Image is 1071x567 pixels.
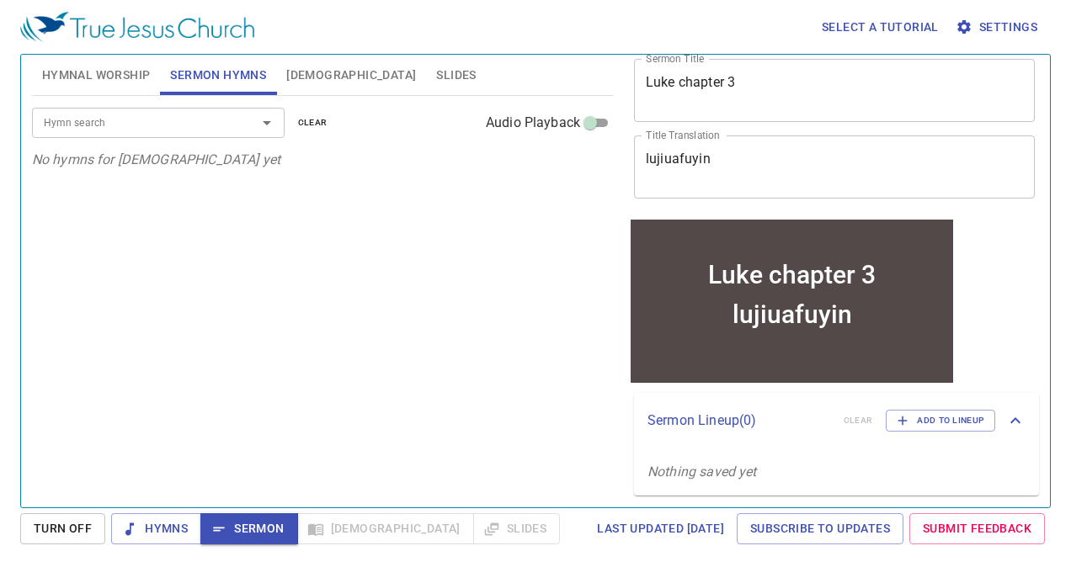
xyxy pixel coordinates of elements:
[170,65,266,86] span: Sermon Hymns
[214,518,284,539] span: Sermon
[255,111,279,135] button: Open
[737,513,903,544] a: Subscribe to Updates
[42,65,151,86] span: Hymnal Worship
[815,12,946,43] button: Select a tutorial
[34,518,92,539] span: Turn Off
[288,113,338,133] button: clear
[486,113,580,133] span: Audio Playback
[959,17,1037,38] span: Settings
[923,518,1031,539] span: Submit Feedback
[597,518,724,539] span: Last updated [DATE]
[909,513,1045,544] a: Submit Feedback
[952,12,1044,43] button: Settings
[646,151,1023,183] textarea: lujiuafuyin
[634,393,1039,448] div: Sermon Lineup(0)clearAdd to Lineup
[125,518,188,539] span: Hymns
[20,513,105,544] button: Turn Off
[647,411,830,431] p: Sermon Lineup ( 0 )
[646,74,1023,106] textarea: Luke chapter 3
[286,65,416,86] span: [DEMOGRAPHIC_DATA]
[897,413,984,428] span: Add to Lineup
[436,65,476,86] span: Slides
[111,513,201,544] button: Hymns
[298,115,328,130] span: clear
[20,12,254,42] img: True Jesus Church
[647,464,757,480] i: Nothing saved yet
[590,513,731,544] a: Last updated [DATE]
[32,151,280,167] i: No hymns for [DEMOGRAPHIC_DATA] yet
[822,17,939,38] span: Select a tutorial
[886,410,995,432] button: Add to Lineup
[627,216,956,386] iframe: from-child
[200,513,297,544] button: Sermon
[750,518,890,539] span: Subscribe to Updates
